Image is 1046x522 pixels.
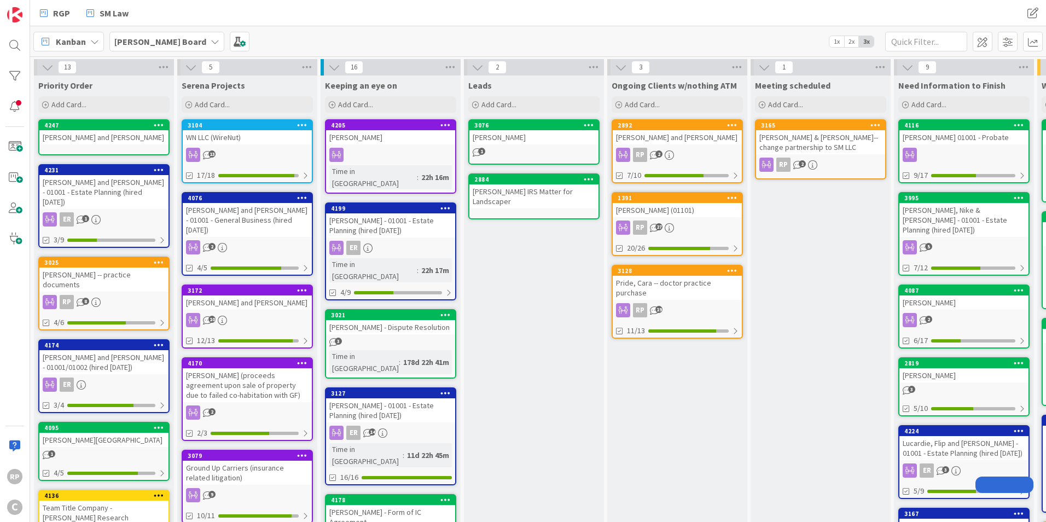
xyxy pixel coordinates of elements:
[331,496,455,504] div: 4178
[183,193,312,203] div: 4076
[54,234,64,246] span: 3/9
[326,213,455,237] div: [PERSON_NAME] - 01001 - Estate Planning (hired [DATE])
[417,264,419,276] span: :
[39,165,168,209] div: 4231[PERSON_NAME] and [PERSON_NAME] - 01001 - Estate Planning (hired [DATE])
[39,423,168,447] div: 4095[PERSON_NAME][GEOGRAPHIC_DATA]
[618,194,742,202] div: 1391
[39,258,168,268] div: 3025
[899,286,1028,295] div: 4087
[197,170,215,181] span: 17/18
[633,221,647,235] div: RP
[755,80,830,91] span: Meeting scheduled
[899,426,1028,436] div: 4224
[39,258,168,292] div: 3025[PERSON_NAME] -- practice documents
[182,80,245,91] span: Serena Projects
[925,316,932,323] span: 2
[914,335,928,346] span: 6/17
[775,61,793,74] span: 1
[183,203,312,237] div: [PERSON_NAME] and [PERSON_NAME] - 01001 - General Business (hired [DATE])
[914,170,928,181] span: 9/17
[208,408,216,415] span: 2
[326,130,455,144] div: [PERSON_NAME]
[898,80,1006,91] span: Need Information to Finish
[899,358,1028,368] div: 2819
[613,221,742,235] div: RP
[201,61,220,74] span: 5
[39,212,168,227] div: ER
[904,287,1028,294] div: 4087
[756,158,885,172] div: RP
[39,165,168,175] div: 4231
[326,120,455,144] div: 4205[PERSON_NAME]
[899,193,1028,237] div: 3995[PERSON_NAME], Nike & [PERSON_NAME] - 01001 - Estate Planning (hired [DATE])
[899,286,1028,310] div: 4087[PERSON_NAME]
[44,424,168,432] div: 4095
[208,243,216,250] span: 2
[329,350,399,374] div: Time in [GEOGRAPHIC_DATA]
[844,36,859,47] span: 2x
[183,286,312,295] div: 3172
[756,120,885,130] div: 3165
[627,242,645,254] span: 20/26
[469,120,598,130] div: 3076
[331,121,455,129] div: 4205
[469,120,598,144] div: 3076[PERSON_NAME]
[326,426,455,440] div: ER
[39,120,168,130] div: 4247
[859,36,874,47] span: 3x
[633,303,647,317] div: RP
[488,61,507,74] span: 2
[469,130,598,144] div: [PERSON_NAME]
[618,267,742,275] div: 3128
[904,121,1028,129] div: 4116
[613,303,742,317] div: RP
[768,100,803,109] span: Add Card...
[326,120,455,130] div: 4205
[44,341,168,349] div: 4174
[38,80,92,91] span: Priority Order
[326,204,455,213] div: 4199
[469,175,598,208] div: 2884[PERSON_NAME] IRS Matter for Landscaper
[331,205,455,212] div: 4199
[612,80,737,91] span: Ongoing Clients w/nothing ATM
[197,427,207,439] span: 2/3
[60,212,74,227] div: ER
[655,150,663,158] span: 2
[39,340,168,350] div: 4174
[899,120,1028,144] div: 4116[PERSON_NAME] 01001 - Probate
[183,451,312,461] div: 3079
[326,388,455,398] div: 3127
[39,268,168,292] div: [PERSON_NAME] -- practice documents
[82,298,89,305] span: 8
[53,7,70,20] span: RGP
[761,121,885,129] div: 3165
[340,472,358,483] span: 16/16
[899,193,1028,203] div: 3995
[39,491,168,501] div: 4136
[613,120,742,144] div: 2892[PERSON_NAME] and [PERSON_NAME]
[474,121,598,129] div: 3076
[403,449,404,461] span: :
[39,423,168,433] div: 4095
[904,359,1028,367] div: 2819
[114,36,206,47] b: [PERSON_NAME] Board
[197,335,215,346] span: 12/13
[208,491,216,498] span: 9
[618,121,742,129] div: 2892
[899,358,1028,382] div: 2819[PERSON_NAME]
[183,368,312,402] div: [PERSON_NAME] (proceeds agreement upon sale of property due to failed co-habitation with GF)
[39,120,168,144] div: 4247[PERSON_NAME] and [PERSON_NAME]
[39,130,168,144] div: [PERSON_NAME] and [PERSON_NAME]
[899,130,1028,144] div: [PERSON_NAME] 01001 - Probate
[48,450,55,457] span: 1
[613,203,742,217] div: [PERSON_NAME] (01101)
[613,130,742,144] div: [PERSON_NAME] and [PERSON_NAME]
[331,390,455,397] div: 3127
[468,80,492,91] span: Leads
[904,510,1028,518] div: 3167
[197,262,207,274] span: 4/5
[613,276,742,300] div: Pride, Cara -- doctor practice purchase
[469,175,598,184] div: 2884
[326,320,455,334] div: [PERSON_NAME] - Dispute Resolution
[899,120,1028,130] div: 4116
